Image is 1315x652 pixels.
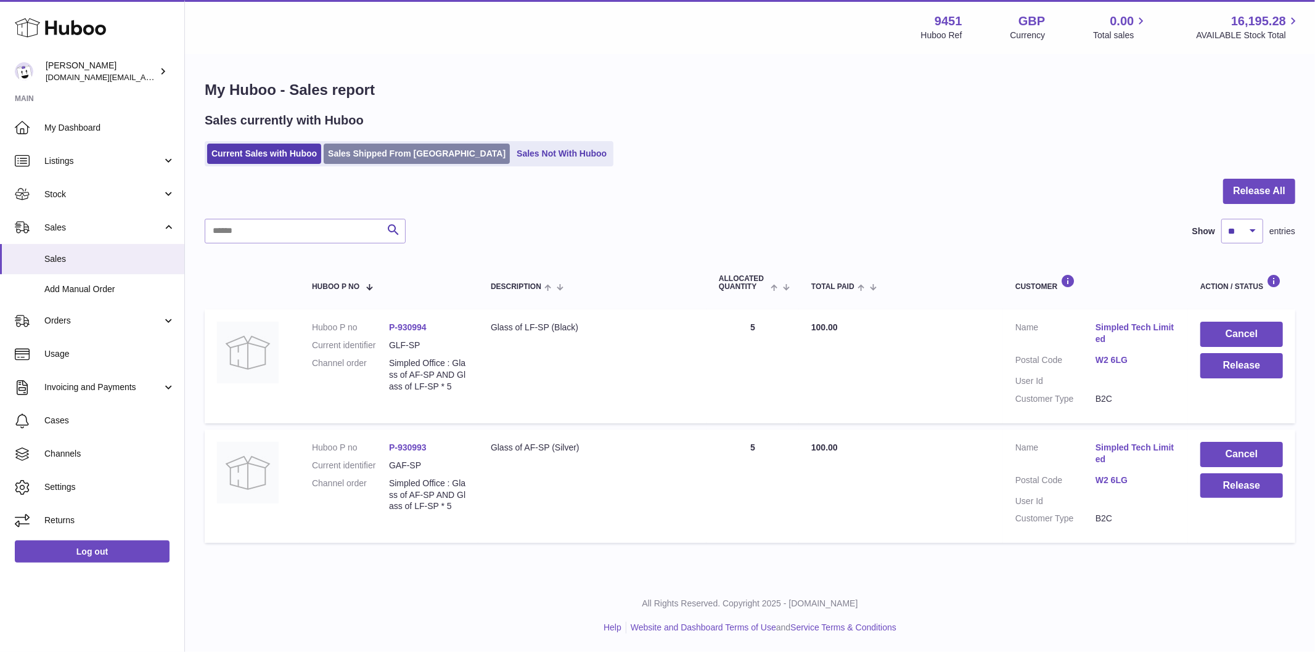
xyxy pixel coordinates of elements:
dt: User Id [1015,375,1096,387]
span: Orders [44,315,162,327]
span: 0.00 [1110,13,1134,30]
a: W2 6LG [1096,475,1176,486]
div: [PERSON_NAME] [46,60,157,83]
span: Total sales [1093,30,1148,41]
dt: Current identifier [312,340,389,351]
div: Glass of AF-SP (Silver) [491,442,694,454]
strong: 9451 [935,13,962,30]
span: Sales [44,253,175,265]
div: Action / Status [1200,274,1283,291]
dt: Huboo P no [312,322,389,333]
dd: B2C [1096,513,1176,524]
dt: Postal Code [1015,354,1096,369]
img: amir.ch@gmail.com [15,62,33,81]
td: 5 [707,309,799,423]
dd: Simpled Office : Glass of AF-SP AND Glass of LF-SP * 5 [389,357,466,393]
a: Sales Not With Huboo [512,144,611,164]
a: P-930994 [389,322,427,332]
dt: Customer Type [1015,393,1096,405]
dt: Channel order [312,478,389,513]
dd: Simpled Office : Glass of AF-SP AND Glass of LF-SP * 5 [389,478,466,513]
td: 5 [707,430,799,543]
div: Currency [1010,30,1046,41]
span: Settings [44,481,175,493]
a: P-930993 [389,442,427,452]
span: Stock [44,189,162,200]
a: Sales Shipped From [GEOGRAPHIC_DATA] [324,144,510,164]
strong: GBP [1018,13,1045,30]
dt: Name [1015,442,1096,468]
a: Simpled Tech Limited [1096,322,1176,345]
span: AVAILABLE Stock Total [1196,30,1300,41]
a: Help [604,622,621,632]
dt: Customer Type [1015,513,1096,524]
div: Glass of LF-SP (Black) [491,322,694,333]
span: [DOMAIN_NAME][EMAIL_ADDRESS][DOMAIN_NAME] [46,72,245,82]
dt: Huboo P no [312,442,389,454]
button: Cancel [1200,322,1283,347]
span: Huboo P no [312,283,359,291]
span: entries [1269,226,1295,237]
span: My Dashboard [44,122,175,134]
span: 16,195.28 [1231,13,1286,30]
dt: Name [1015,322,1096,348]
dt: Postal Code [1015,475,1096,489]
a: Current Sales with Huboo [207,144,321,164]
dd: B2C [1096,393,1176,405]
span: Total paid [811,283,854,291]
button: Cancel [1200,442,1283,467]
span: 100.00 [811,442,838,452]
img: no-photo.jpg [217,442,279,503]
span: Listings [44,155,162,167]
dt: User Id [1015,495,1096,507]
span: Invoicing and Payments [44,381,162,393]
span: Channels [44,448,175,460]
span: Sales [44,222,162,234]
a: Log out [15,540,170,563]
button: Release [1200,473,1283,499]
button: Release All [1223,179,1295,204]
a: 16,195.28 AVAILABLE Stock Total [1196,13,1300,41]
span: ALLOCATED Quantity [719,275,768,291]
div: Customer [1015,274,1176,291]
label: Show [1192,226,1215,237]
h2: Sales currently with Huboo [205,112,364,129]
a: 0.00 Total sales [1093,13,1148,41]
span: Description [491,283,541,291]
dd: GLF-SP [389,340,466,351]
span: Add Manual Order [44,283,175,295]
h1: My Huboo - Sales report [205,80,1295,100]
li: and [626,622,896,634]
span: 100.00 [811,322,838,332]
span: Cases [44,415,175,426]
dt: Current identifier [312,460,389,471]
span: Usage [44,348,175,360]
div: Huboo Ref [921,30,962,41]
a: W2 6LG [1096,354,1176,366]
button: Release [1200,353,1283,378]
a: Website and Dashboard Terms of Use [631,622,776,632]
p: All Rights Reserved. Copyright 2025 - [DOMAIN_NAME] [195,598,1305,609]
dd: GAF-SP [389,460,466,471]
img: no-photo.jpg [217,322,279,383]
span: Returns [44,515,175,526]
a: Service Terms & Conditions [790,622,896,632]
dt: Channel order [312,357,389,393]
a: Simpled Tech Limited [1096,442,1176,465]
